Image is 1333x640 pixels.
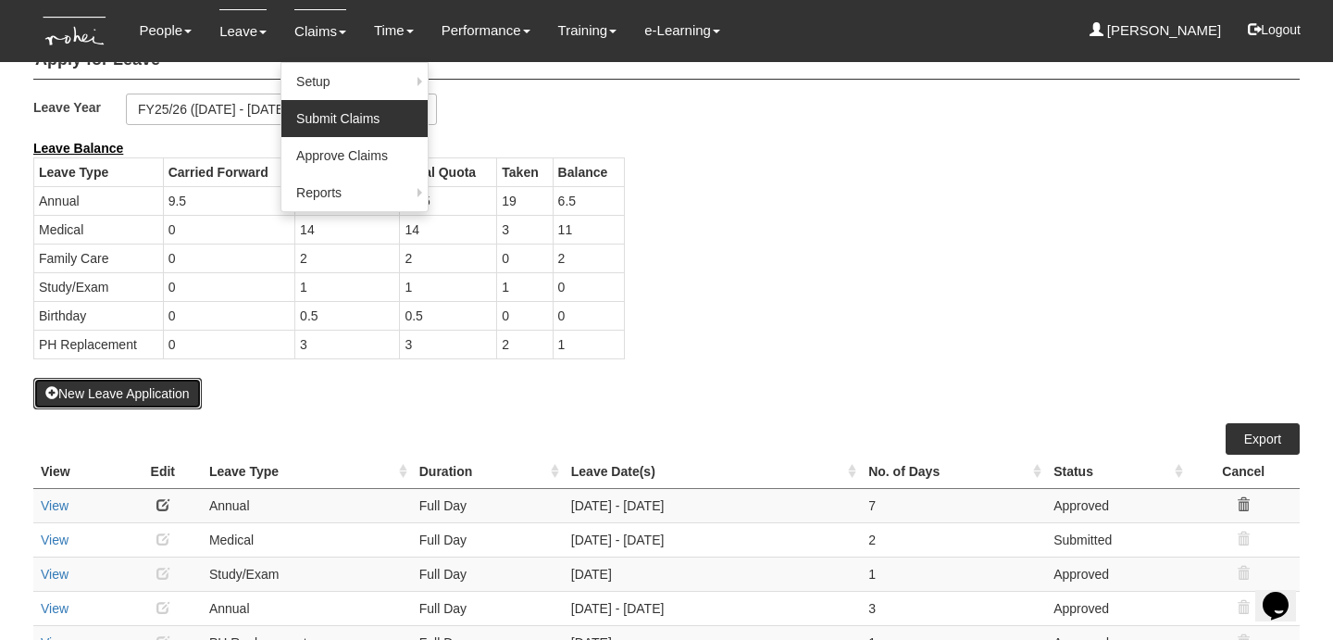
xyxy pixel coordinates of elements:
td: 0.5 [400,301,497,330]
a: Export [1226,423,1300,455]
a: Performance [442,9,530,52]
td: Full Day [412,522,564,557]
td: [DATE] - [DATE] [564,591,861,625]
td: Annual [34,186,164,215]
a: Approve Claims [281,137,428,174]
td: 1 [497,272,553,301]
td: 3 [295,330,400,358]
th: Balance [553,157,624,186]
td: Study/Exam [34,272,164,301]
a: View [41,498,69,513]
td: 14 [400,215,497,244]
td: 0 [553,301,624,330]
td: Study/Exam [202,557,412,591]
td: 1 [553,330,624,358]
td: 3 [497,215,553,244]
td: Approved [1046,488,1187,522]
td: 0.5 [295,301,400,330]
a: Reports [281,174,428,211]
button: Logout [1235,7,1314,52]
a: Time [374,9,414,52]
td: [DATE] - [DATE] [564,488,861,522]
td: 7 [861,488,1046,522]
td: 0 [163,244,294,272]
td: 0 [163,301,294,330]
div: FY25/26 ([DATE] - [DATE]) [138,100,414,119]
a: Setup [281,63,428,100]
a: Submit Claims [281,100,428,137]
td: 11 [553,215,624,244]
td: 2 [497,330,553,358]
td: PH Replacement [34,330,164,358]
td: 0 [497,301,553,330]
th: Total Quota [400,157,497,186]
a: e-Learning [644,9,720,52]
td: 0 [163,330,294,358]
th: No. of Days : activate to sort column ascending [861,455,1046,489]
a: Training [558,9,617,52]
td: Approved [1046,557,1187,591]
a: People [139,9,192,52]
button: New Leave Application [33,378,202,409]
button: FY25/26 ([DATE] - [DATE]) [126,94,437,125]
td: Full Day [412,591,564,625]
td: Annual [202,591,412,625]
td: 0 [553,272,624,301]
th: Leave Date(s) : activate to sort column ascending [564,455,861,489]
td: Full Day [412,488,564,522]
td: 25.5 [400,186,497,215]
td: Medical [34,215,164,244]
td: 3 [861,591,1046,625]
td: 1 [295,272,400,301]
td: Annual [202,488,412,522]
td: 3 [400,330,497,358]
th: Cancel [1188,455,1300,489]
td: Medical [202,522,412,557]
td: 19 [497,186,553,215]
a: View [41,601,69,616]
td: Family Care [34,244,164,272]
label: Leave Year [33,94,126,120]
td: 0 [163,272,294,301]
td: 1 [861,557,1046,591]
td: Full Day [412,557,564,591]
a: View [41,533,69,547]
a: Claims [294,9,346,53]
td: Submitted [1046,522,1187,557]
th: Edit [124,455,202,489]
td: [DATE] - [DATE] [564,522,861,557]
b: Leave Balance [33,141,123,156]
td: 6.5 [553,186,624,215]
th: Duration : activate to sort column ascending [412,455,564,489]
td: [DATE] [564,557,861,591]
td: 1 [400,272,497,301]
a: [PERSON_NAME] [1090,9,1222,52]
th: Leave Type : activate to sort column ascending [202,455,412,489]
a: View [41,567,69,582]
a: Leave [219,9,267,53]
td: 2 [861,522,1046,557]
th: Leave Type [34,157,164,186]
th: Carried Forward [163,157,294,186]
td: Birthday [34,301,164,330]
iframe: chat widget [1255,566,1314,621]
td: 9.5 [163,186,294,215]
td: 2 [400,244,497,272]
td: 2 [295,244,400,272]
td: 0 [163,215,294,244]
th: View [33,455,124,489]
th: Status : activate to sort column ascending [1046,455,1187,489]
td: 2 [553,244,624,272]
td: Approved [1046,591,1187,625]
td: 0 [497,244,553,272]
th: Taken [497,157,553,186]
td: 14 [295,215,400,244]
